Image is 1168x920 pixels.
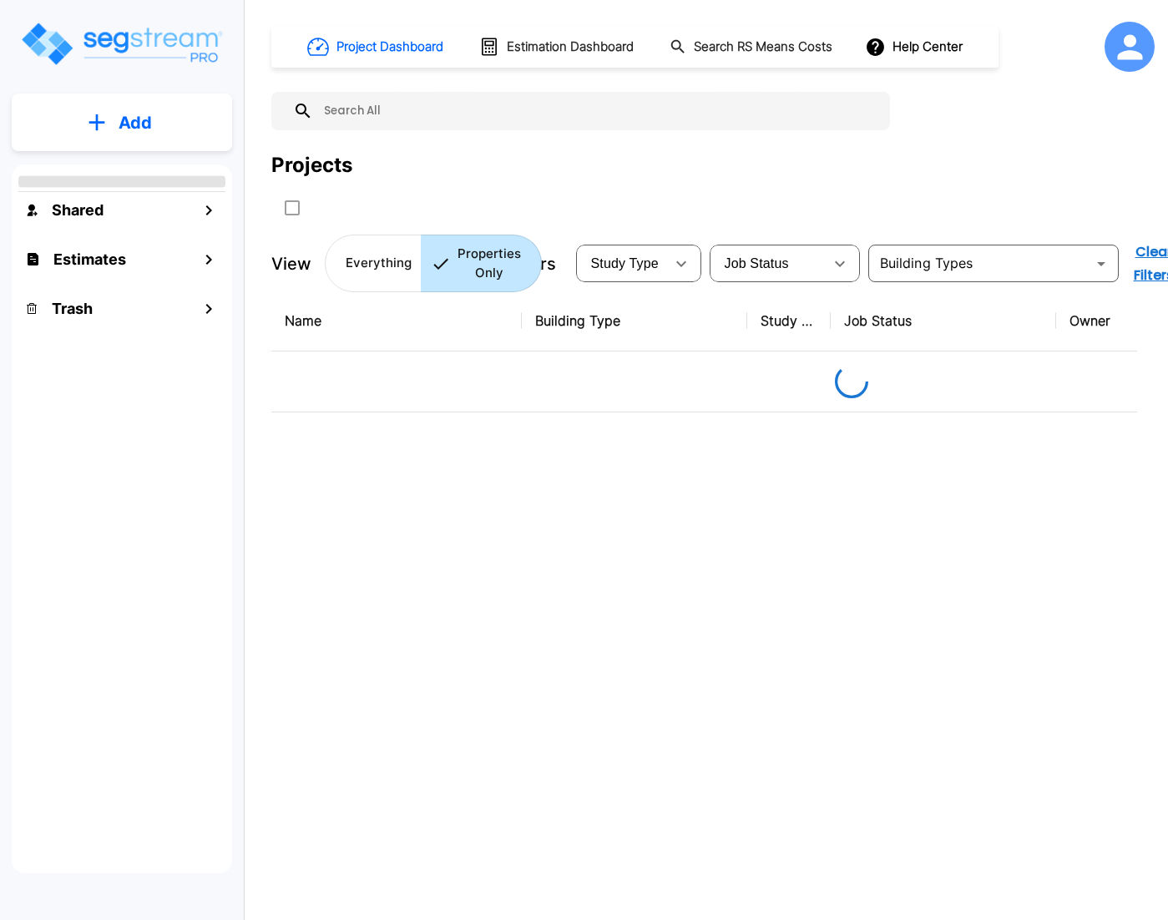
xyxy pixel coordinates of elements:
p: Properties Only [458,245,521,282]
th: Building Type [522,291,747,351]
span: Study Type [591,256,659,270]
p: Add [119,110,152,135]
th: Job Status [831,291,1056,351]
h1: Trash [52,297,93,320]
button: Open [1090,252,1113,275]
input: Search All [313,92,882,130]
div: Select [713,240,823,287]
h1: Estimation Dashboard [507,38,634,57]
p: View [271,251,311,276]
div: Projects [271,150,352,180]
h1: Project Dashboard [336,38,443,57]
button: Everything [325,235,422,292]
h1: Shared [52,199,104,221]
button: Help Center [862,31,969,63]
button: SelectAll [276,191,309,225]
p: Everything [346,254,412,273]
button: Search RS Means Costs [663,31,842,63]
th: Name [271,291,522,351]
button: Properties Only [421,235,542,292]
img: Logo [19,20,224,68]
h1: Estimates [53,248,126,270]
div: Platform [325,235,542,292]
button: Project Dashboard [301,28,453,65]
button: Estimation Dashboard [473,29,643,64]
div: Select [579,240,665,287]
button: Add [12,99,232,147]
h1: Search RS Means Costs [694,38,832,57]
input: Building Types [873,252,1086,275]
th: Study Type [747,291,831,351]
span: Job Status [725,256,789,270]
th: Owner [1056,291,1140,351]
